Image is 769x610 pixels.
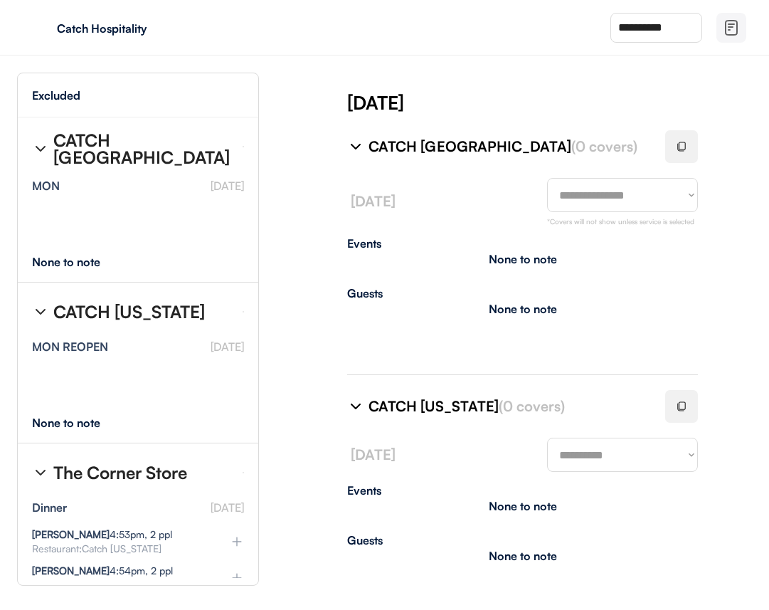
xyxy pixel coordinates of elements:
strong: [PERSON_NAME] [32,564,110,577]
div: MON [32,180,60,191]
font: (0 covers) [499,397,565,415]
font: [DATE] [351,192,396,210]
div: [DATE] [347,90,769,115]
div: Catch Hospitality [57,23,236,34]
div: The Corner Store [53,464,187,481]
div: Dinner [32,502,67,513]
img: plus%20%281%29.svg [230,571,244,585]
strong: [PERSON_NAME] [32,528,110,540]
img: plus%20%281%29.svg [230,535,244,549]
font: (0 covers) [571,137,637,155]
font: [DATE] [211,340,244,354]
div: Events [347,485,698,496]
img: chevron-right%20%281%29.svg [347,398,364,415]
font: *Covers will not show unless service is selected [547,217,694,226]
div: None to note [32,256,127,268]
div: Restaurant:Catch [US_STATE] [32,544,207,554]
font: [DATE] [351,446,396,463]
div: CATCH [US_STATE] [53,303,205,320]
img: yH5BAEAAAAALAAAAAABAAEAAAIBRAA7 [28,16,51,39]
div: Guests [347,535,698,546]
div: Excluded [32,90,80,101]
div: MON REOPEN [32,341,108,352]
img: chevron-right%20%281%29.svg [32,464,49,481]
div: None to note [489,253,557,265]
font: [DATE] [211,179,244,193]
div: 4:54pm, 2 ppl [32,566,173,576]
img: chevron-right%20%281%29.svg [32,303,49,320]
div: None to note [489,550,557,562]
div: CATCH [GEOGRAPHIC_DATA] [53,132,231,166]
div: CATCH [GEOGRAPHIC_DATA] [368,137,648,157]
div: Events [347,238,698,249]
img: chevron-right%20%281%29.svg [32,140,49,157]
div: None to note [489,500,557,512]
img: chevron-right%20%281%29.svg [347,138,364,155]
img: file-02.svg [723,19,740,36]
div: CATCH [US_STATE] [368,396,648,416]
div: None to note [489,303,557,315]
div: 4:53pm, 2 ppl [32,530,172,540]
font: [DATE] [211,500,244,515]
div: None to note [32,417,127,428]
div: Guests [347,288,698,299]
